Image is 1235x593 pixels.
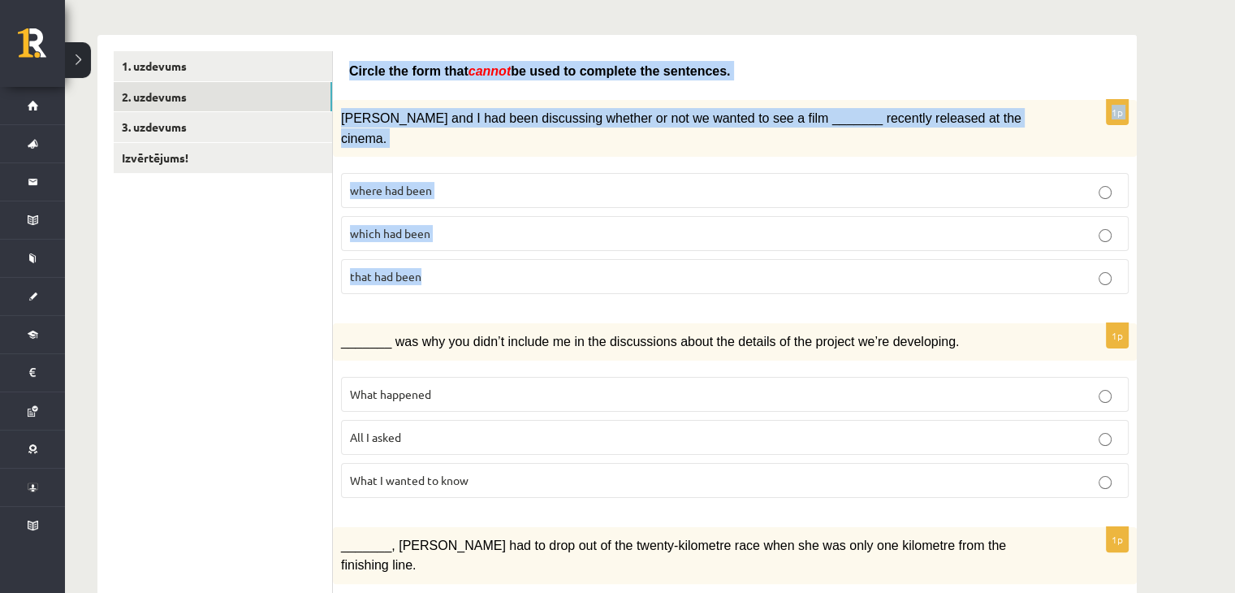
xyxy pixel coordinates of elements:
[350,473,469,487] span: What I wanted to know
[1099,229,1112,242] input: which had been
[349,64,469,78] span: Circle the form that
[18,28,65,69] a: Rīgas 1. Tālmācības vidusskola
[1099,476,1112,489] input: What I wanted to know
[1099,186,1112,199] input: where had been
[114,51,332,81] a: 1. uzdevums
[350,430,401,444] span: All I asked
[114,82,332,112] a: 2. uzdevums
[350,183,432,197] span: where had been
[341,111,1021,145] span: [PERSON_NAME] and I had been discussing whether or not we wanted to see a film _______ recently r...
[1106,322,1129,348] p: 1p
[114,143,332,173] a: Izvērtējums!
[1099,272,1112,285] input: that had been
[1106,526,1129,552] p: 1p
[114,112,332,142] a: 3. uzdevums
[341,335,959,348] span: _______ was why you didn’t include me in the discussions about the details of the project we’re d...
[469,64,511,78] span: cannot
[350,387,431,401] span: What happened
[1099,433,1112,446] input: All I asked
[511,64,730,78] span: be used to complete the sentences.
[350,269,421,284] span: that had been
[341,539,1006,572] span: _______, [PERSON_NAME] had to drop out of the twenty-kilometre race when she was only one kilomet...
[1106,99,1129,125] p: 1p
[1099,390,1112,403] input: What happened
[350,226,430,240] span: which had been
